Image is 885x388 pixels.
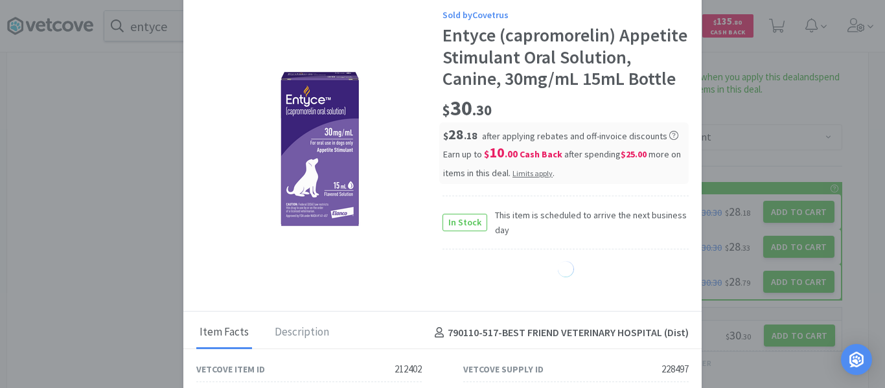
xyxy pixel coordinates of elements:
[271,68,369,230] img: fabcc36c52354929b8afa2b25bee35aa_228497.png
[512,167,555,179] div: .
[520,148,562,160] i: Cash Back
[443,130,448,142] span: $
[395,361,422,377] div: 212402
[442,8,689,22] div: Sold by Covetrus
[271,317,332,349] div: Description
[505,148,518,160] span: . 00
[484,148,489,160] span: $
[472,101,492,119] span: . 30
[661,361,689,377] div: 228497
[512,168,553,178] span: Limits apply
[196,362,265,376] div: Vetcove Item ID
[443,125,477,143] span: 28
[442,25,689,90] div: Entyce (capromorelin) Appetite Stimulant Oral Solution, Canine, 30mg/mL 15mL Bottle
[482,130,678,142] span: after applying rebates and off-invoice discounts
[443,148,484,160] span: Earn up to
[621,148,647,160] span: $25.00
[442,101,450,119] span: $
[464,130,477,142] span: . 18
[841,344,872,375] div: Open Intercom Messenger
[484,143,518,161] span: 10
[443,148,681,179] span: after spending more on items in this deal.
[196,317,252,349] div: Item Facts
[430,325,689,341] h4: 790110-517 - BEST FRIEND VETERINARY HOSPITAL (Dist)
[487,208,689,237] span: This item is scheduled to arrive the next business day
[463,362,544,376] div: Vetcove Supply ID
[442,95,492,121] span: 30
[443,214,487,231] span: In Stock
